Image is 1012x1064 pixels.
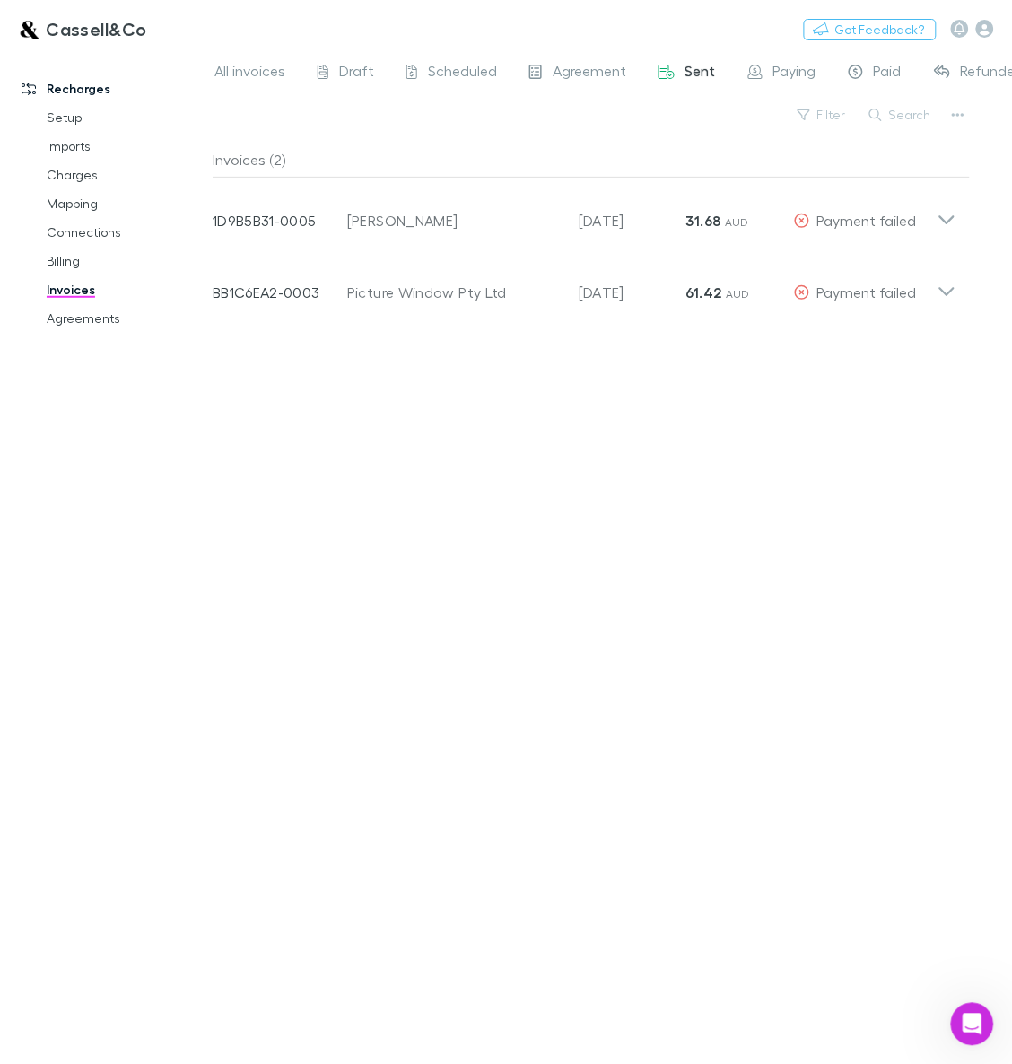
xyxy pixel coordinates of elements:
a: Cassell&Co [7,7,158,50]
img: Cassell&Co's Logo [18,18,39,39]
a: Agreements [29,304,226,333]
strong: 61.42 [686,283,722,301]
p: [DATE] [579,210,686,231]
p: BB1C6EA2-0003 [213,282,347,303]
h3: Cassell&Co [46,18,147,39]
a: Imports [29,132,226,161]
a: Connections [29,218,226,247]
span: Scheduled [428,62,497,85]
button: Got Feedback? [804,19,937,40]
a: Recharges [4,74,226,103]
span: All invoices [214,62,285,85]
span: Paid [874,62,902,85]
a: Invoices [29,275,226,304]
p: [DATE] [579,282,686,303]
button: Filter [789,104,857,126]
span: Sent [685,62,716,85]
span: Agreement [553,62,626,85]
strong: 31.68 [686,212,721,230]
p: 1D9B5B31-0005 [213,210,347,231]
iframe: Intercom live chat [951,1003,994,1046]
a: Billing [29,247,226,275]
span: Paying [773,62,816,85]
a: Setup [29,103,226,132]
span: AUD [726,287,750,301]
span: Payment failed [817,283,917,301]
button: Search [860,104,942,126]
a: Mapping [29,189,226,218]
div: 1D9B5B31-0005[PERSON_NAME][DATE]31.68 AUDPayment failed [198,178,971,249]
a: Charges [29,161,226,189]
div: BB1C6EA2-0003Picture Window Pty Ltd[DATE]61.42 AUDPayment failed [198,249,971,321]
span: Payment failed [817,212,917,229]
span: Draft [339,62,374,85]
span: AUD [725,215,749,229]
div: [PERSON_NAME] [347,210,561,231]
div: Picture Window Pty Ltd [347,282,561,303]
